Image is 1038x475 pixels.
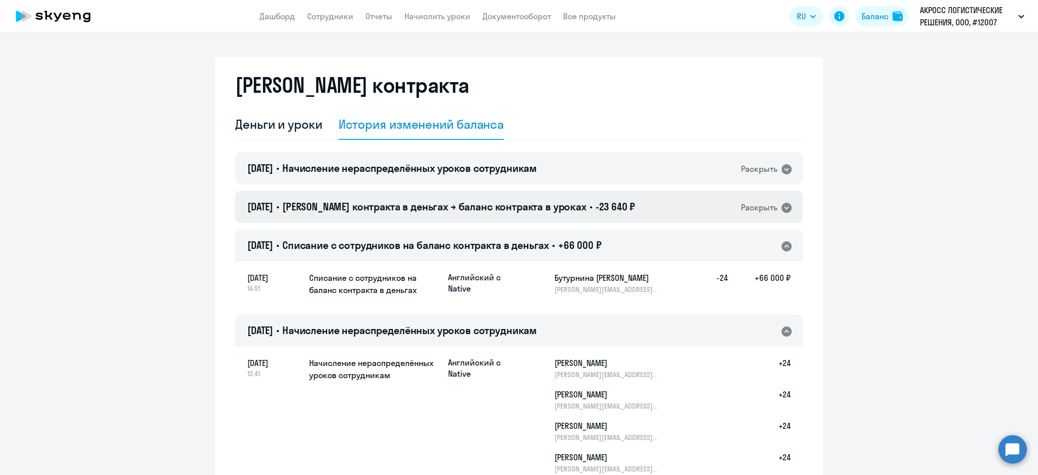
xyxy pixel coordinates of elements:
[247,369,301,378] span: 12:41
[862,10,888,22] div: Баланс
[758,451,791,473] h5: +24
[247,284,301,293] span: 14:51
[282,239,549,251] span: Списание с сотрудников на баланс контракта в деньгах
[554,433,659,442] p: [PERSON_NAME][EMAIL_ADDRESS][DOMAIN_NAME]
[309,272,440,296] h5: Списание с сотрудников на баланс контракта в деньгах
[404,11,470,21] a: Начислить уроки
[247,162,273,174] span: [DATE]
[247,200,273,213] span: [DATE]
[589,200,592,213] span: •
[554,357,659,369] h5: [PERSON_NAME]
[483,11,551,21] a: Документооборот
[741,201,777,214] div: Раскрыть
[247,272,301,284] span: [DATE]
[758,388,791,411] h5: +24
[554,451,659,463] h5: [PERSON_NAME]
[596,200,636,213] span: -23 640 ₽
[728,272,791,294] h5: +66 000 ₽
[276,162,279,174] span: •
[915,4,1029,28] button: АКРОСС ЛОГИСТИЧЕСКИЕ РЕШЕНИЯ, ООО, #12007
[282,200,586,213] span: [PERSON_NAME] контракта в деньгах → баланс контракта в уроках
[554,401,659,411] p: [PERSON_NAME][EMAIL_ADDRESS][DOMAIN_NAME]
[259,11,295,21] a: Дашборд
[282,324,537,337] span: Начисление нераспределённых уроков сотрудникам
[247,324,273,337] span: [DATE]
[741,163,777,175] div: Раскрыть
[276,200,279,213] span: •
[554,272,659,284] h5: Бутурнина [PERSON_NAME]
[758,357,791,379] h5: +24
[563,11,616,21] a: Все продукты
[448,272,524,294] p: Английский с Native
[554,464,659,473] p: [PERSON_NAME][EMAIL_ADDRESS][DOMAIN_NAME]
[790,6,823,26] button: RU
[856,6,909,26] button: Балансbalance
[339,116,504,132] div: История изменений баланса
[695,272,728,294] h5: -24
[309,357,440,381] h5: Начисление нераспределённых уроков сотрудникам
[554,420,659,432] h5: [PERSON_NAME]
[247,357,301,369] span: [DATE]
[448,357,524,379] p: Английский с Native
[282,162,537,174] span: Начисление нераспределённых уроков сотрудникам
[554,388,659,400] h5: [PERSON_NAME]
[307,11,353,21] a: Сотрудники
[235,116,322,132] div: Деньги и уроки
[365,11,392,21] a: Отчеты
[552,239,555,251] span: •
[235,73,469,97] h2: [PERSON_NAME] контракта
[276,239,279,251] span: •
[893,11,903,21] img: balance
[276,324,279,337] span: •
[797,10,806,22] span: RU
[558,239,602,251] span: +66 000 ₽
[920,4,1014,28] p: АКРОСС ЛОГИСТИЧЕСКИЕ РЕШЕНИЯ, ООО, #12007
[554,370,659,379] p: [PERSON_NAME][EMAIL_ADDRESS][DOMAIN_NAME]
[758,420,791,442] h5: +24
[554,285,659,294] p: [PERSON_NAME][EMAIL_ADDRESS][DOMAIN_NAME]
[247,239,273,251] span: [DATE]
